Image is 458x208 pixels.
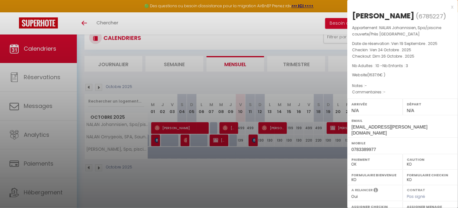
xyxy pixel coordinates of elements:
span: Dim 26 Octobre . 2025 [373,54,414,59]
span: [EMAIL_ADDRESS][PERSON_NAME][DOMAIN_NAME] [351,124,427,136]
p: Checkin : [352,47,453,53]
div: Website [352,72,453,78]
span: 6785227 [418,12,443,20]
span: ( € ) [367,72,385,78]
label: Formulaire Bienvenue [351,172,399,178]
p: Appartement : [352,25,453,37]
label: Email [351,117,454,124]
label: Caution [407,156,454,163]
span: N/A [351,108,359,113]
label: Départ [407,101,454,107]
div: x [347,3,453,11]
label: Mobile [351,140,454,146]
span: - [383,89,386,95]
span: Ven 24 Octobre . 2025 [370,47,411,53]
i: Sélectionner OUI si vous souhaiter envoyer les séquences de messages post-checkout [374,187,378,194]
label: Arrivée [351,101,399,107]
span: Nb Enfants : 3 [382,63,408,68]
span: 1637.6 [369,72,380,78]
p: Notes : [352,83,453,89]
p: Checkout : [352,53,453,60]
p: Commentaires : [352,89,453,95]
label: A relancer [351,187,373,193]
span: ( ) [416,12,446,21]
span: Nb Adultes : 10 - [352,63,408,68]
p: Date de réservation : [352,41,453,47]
span: Pas signé [407,194,425,199]
label: Paiement [351,156,399,163]
span: NALAN Johannisien, Spa/piscine couverte/Près [GEOGRAPHIC_DATA] [352,25,441,37]
label: Contrat [407,187,425,192]
span: 0783389977 [351,147,376,152]
span: N/A [407,108,414,113]
span: Ven 19 Septembre . 2025 [391,41,437,46]
div: [PERSON_NAME] [352,11,414,21]
span: - [365,83,367,88]
label: Formulaire Checkin [407,172,454,178]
